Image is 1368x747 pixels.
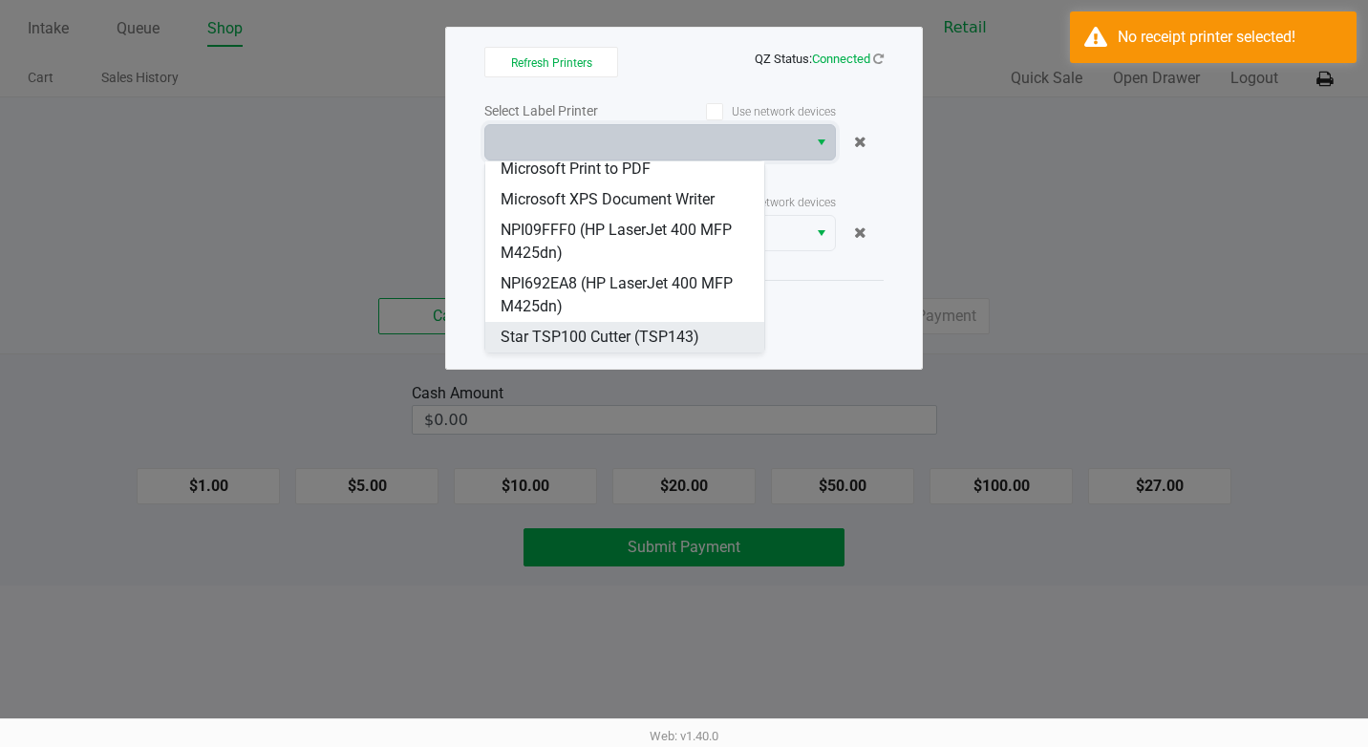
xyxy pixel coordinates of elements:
[501,158,651,181] span: Microsoft Print to PDF
[501,272,749,318] span: NPI692EA8 (HP LaserJet 400 MFP M425dn)
[511,56,592,70] span: Refresh Printers
[501,188,715,211] span: Microsoft XPS Document Writer
[812,52,870,66] span: Connected
[755,52,884,66] span: QZ Status:
[501,326,699,349] span: Star TSP100 Cutter (TSP143)
[660,103,836,120] label: Use network devices
[484,101,660,121] div: Select Label Printer
[650,729,718,743] span: Web: v1.40.0
[1118,26,1342,49] div: No receipt printer selected!
[484,47,618,77] button: Refresh Printers
[807,125,835,160] button: Select
[501,219,749,265] span: NPI09FFF0 (HP LaserJet 400 MFP M425dn)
